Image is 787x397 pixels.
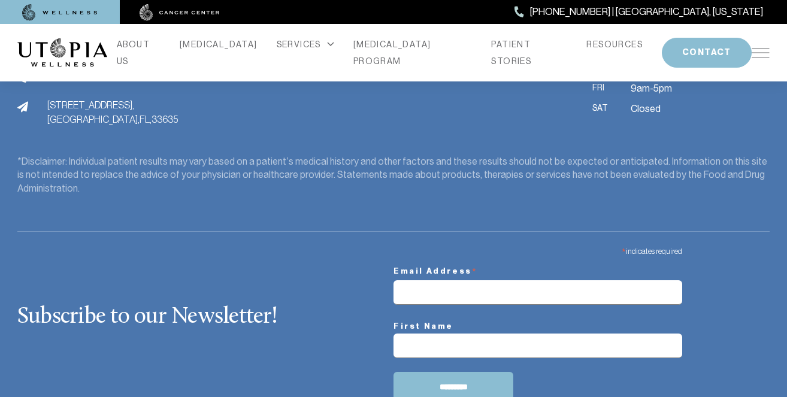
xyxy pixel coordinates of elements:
a: RESOURCES [586,36,643,53]
a: [MEDICAL_DATA] PROGRAM [353,36,473,69]
div: SERVICES [277,36,334,53]
button: CONTACT [662,38,752,68]
img: icon-hamburger [752,48,770,57]
label: First Name [394,319,682,334]
a: [MEDICAL_DATA] [180,36,258,53]
img: address [17,101,28,113]
a: [PHONE_NUMBER] | [GEOGRAPHIC_DATA], [US_STATE] [514,4,763,20]
label: Email Address [394,259,682,280]
a: address[STREET_ADDRESS],[GEOGRAPHIC_DATA],FL,33635 [17,98,195,126]
a: ABOUT US [117,36,161,69]
span: [STREET_ADDRESS], [GEOGRAPHIC_DATA], FL, 33635 [47,98,178,126]
span: 9am-5pm [631,81,672,96]
img: cancer center [140,4,220,21]
div: indicates required [394,241,682,259]
img: logo [17,38,107,67]
span: Closed [631,101,661,117]
span: Sat [592,101,616,117]
div: *Disclaimer: Individual patient results may vary based on a patient’s medical history and other f... [17,155,770,196]
span: [PHONE_NUMBER] | [GEOGRAPHIC_DATA], [US_STATE] [530,4,763,20]
h2: Subscribe to our Newsletter! [17,305,394,330]
span: Fri [592,81,616,96]
img: wellness [22,4,98,21]
a: PATIENT STORIES [491,36,567,69]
